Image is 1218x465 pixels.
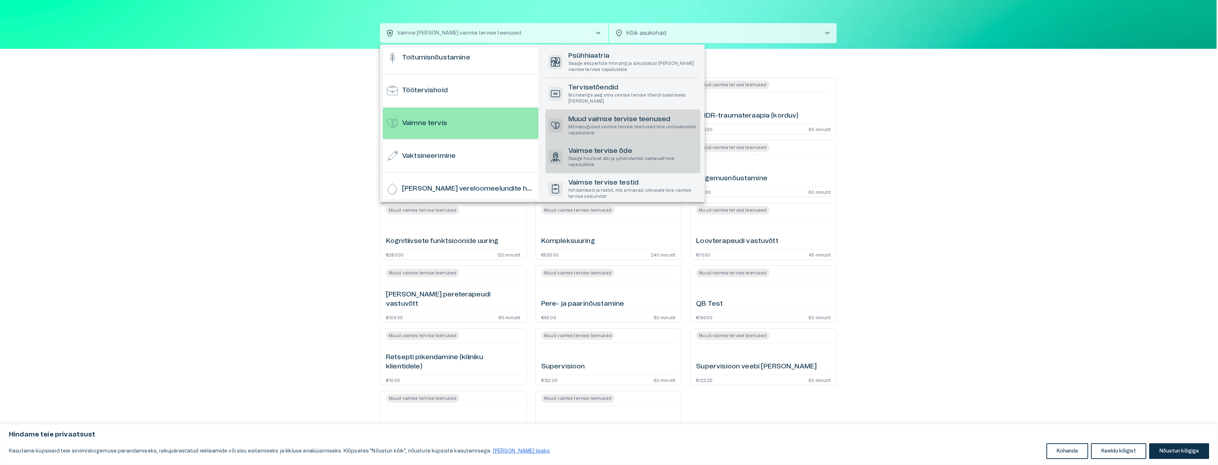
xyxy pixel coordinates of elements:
[568,83,697,93] h6: Tervisetõendid
[568,51,697,61] h6: Psühhiaatria
[568,146,697,156] h6: Vaimse tervise õde
[9,447,550,455] p: Kasutame küpsiseid teie sirvimiskogemuse parandamiseks, isikupärastatud reklaamide või sisu esita...
[1149,443,1209,459] button: Nõustun kõigiga
[36,6,47,11] span: Help
[402,119,447,128] h6: Vaimne tervis
[568,124,697,136] p: Mitmesugused vaimse tervise teenused teie unikaalsetele vajadustele
[568,92,697,104] p: Broneerige aeg oma vaimse tervise tõendi saamiseks [PERSON_NAME]
[568,178,697,188] h6: Vaimse tervise testid
[568,115,697,124] h6: Muud vaimse tervise teenused
[402,86,448,95] h6: Töötervishoid
[402,184,536,194] h6: [PERSON_NAME] vereloomeelundite haigused
[568,61,697,73] p: Saage ekspertide hinnang ja isikustatud [PERSON_NAME] vaimse tervise vajadustele
[1046,443,1088,459] button: Kohanda
[402,53,470,63] h6: Toitumisnõustamine
[568,187,697,200] p: Hindamised ja testid, mis annavad ülevaate teie vaimse tervise seisundist
[1091,443,1146,459] button: Keeldu kõigist
[493,448,550,454] a: Loe lisaks
[402,151,456,161] h6: Vaktsineerimine
[568,156,697,168] p: Saage hoolivat abi ja juhendamist vastavalt teie vajadustele
[9,430,1209,439] p: Hindame teie privaatsust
